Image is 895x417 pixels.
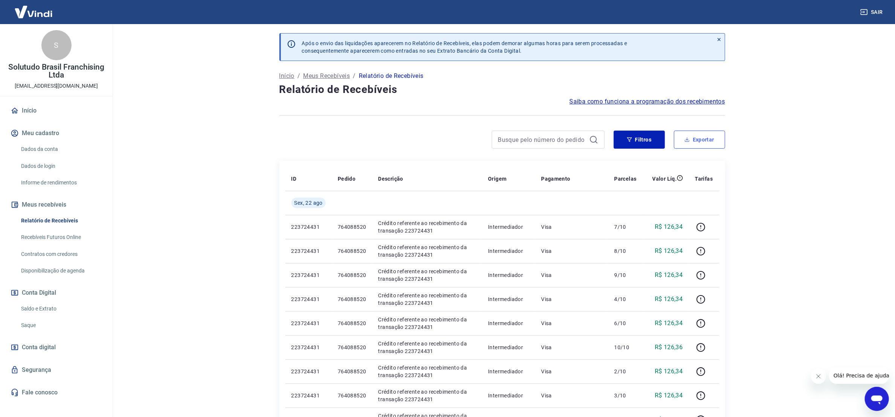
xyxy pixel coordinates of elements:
a: Meus Recebíveis [303,72,350,81]
p: Visa [541,247,602,255]
p: ID [291,175,297,183]
p: Intermediador [488,223,529,231]
p: Intermediador [488,271,529,279]
a: Saldo e Extrato [18,301,104,317]
span: Olá! Precisa de ajuda? [5,5,63,11]
a: Recebíveis Futuros Online [18,230,104,245]
p: / [297,72,300,81]
p: R$ 126,34 [655,319,683,328]
img: Vindi [9,0,58,23]
p: 764088520 [338,247,366,255]
iframe: Mensagem da empresa [829,367,889,384]
p: 223724431 [291,247,326,255]
p: Intermediador [488,295,529,303]
p: R$ 126,34 [655,271,683,280]
a: Contratos com credores [18,247,104,262]
p: 223724431 [291,271,326,279]
p: / [353,72,355,81]
p: Valor Líq. [653,175,677,183]
p: Visa [541,320,602,327]
p: 764088520 [338,392,366,399]
p: 6/10 [614,320,636,327]
p: Visa [541,271,602,279]
p: Visa [541,344,602,351]
p: 223724431 [291,392,326,399]
input: Busque pelo número do pedido [498,134,586,145]
iframe: Fechar mensagem [811,369,826,384]
p: Após o envio das liquidações aparecerem no Relatório de Recebíveis, elas podem demorar algumas ho... [302,40,627,55]
p: R$ 126,34 [655,247,683,256]
p: Visa [541,392,602,399]
p: [EMAIL_ADDRESS][DOMAIN_NAME] [15,82,98,90]
a: Saiba como funciona a programação dos recebimentos [570,97,725,106]
p: 223724431 [291,223,326,231]
span: Sex, 22 ago [294,199,323,207]
p: 7/10 [614,223,636,231]
p: Crédito referente ao recebimento da transação 223724431 [378,316,476,331]
p: 764088520 [338,223,366,231]
p: Crédito referente ao recebimento da transação 223724431 [378,340,476,355]
p: Descrição [378,175,404,183]
p: 764088520 [338,344,366,351]
p: Crédito referente ao recebimento da transação 223724431 [378,268,476,283]
p: R$ 126,34 [655,222,683,231]
p: Crédito referente ao recebimento da transação 223724431 [378,388,476,403]
p: Crédito referente ao recebimento da transação 223724431 [378,364,476,379]
p: 2/10 [614,368,636,375]
a: Disponibilização de agenda [18,263,104,279]
p: Visa [541,295,602,303]
p: Relatório de Recebíveis [359,72,424,81]
p: R$ 126,34 [655,391,683,400]
p: 9/10 [614,271,636,279]
p: 764088520 [338,320,366,327]
a: Relatório de Recebíveis [18,213,104,228]
div: S [41,30,72,60]
button: Sair [859,5,886,19]
p: Parcelas [614,175,636,183]
p: Intermediador [488,320,529,327]
p: Crédito referente ao recebimento da transação 223724431 [378,292,476,307]
a: Fale conosco [9,384,104,401]
p: 223724431 [291,320,326,327]
h4: Relatório de Recebíveis [279,82,725,97]
button: Filtros [614,131,665,149]
p: 223724431 [291,295,326,303]
p: Intermediador [488,344,529,351]
p: Intermediador [488,368,529,375]
p: 3/10 [614,392,636,399]
p: Pedido [338,175,355,183]
p: 8/10 [614,247,636,255]
p: Intermediador [488,392,529,399]
a: Início [9,102,104,119]
a: Conta digital [9,339,104,356]
button: Conta Digital [9,285,104,301]
span: Conta digital [22,342,56,353]
p: Visa [541,223,602,231]
iframe: Botão para abrir a janela de mensagens [865,387,889,411]
a: Dados de login [18,158,104,174]
p: Solutudo Brasil Franchising Ltda [6,63,107,79]
p: 764088520 [338,368,366,375]
p: R$ 126,36 [655,343,683,352]
p: Visa [541,368,602,375]
p: 10/10 [614,344,636,351]
a: Dados da conta [18,142,104,157]
p: 764088520 [338,295,366,303]
p: 4/10 [614,295,636,303]
p: 764088520 [338,271,366,279]
p: 223724431 [291,344,326,351]
a: Início [279,72,294,81]
p: Crédito referente ao recebimento da transação 223724431 [378,219,476,234]
p: Crédito referente ao recebimento da transação 223724431 [378,244,476,259]
a: Segurança [9,362,104,378]
button: Meu cadastro [9,125,104,142]
a: Saque [18,318,104,333]
p: 223724431 [291,368,326,375]
p: R$ 126,34 [655,367,683,376]
p: Pagamento [541,175,570,183]
p: Intermediador [488,247,529,255]
p: Tarifas [695,175,713,183]
p: Origem [488,175,506,183]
